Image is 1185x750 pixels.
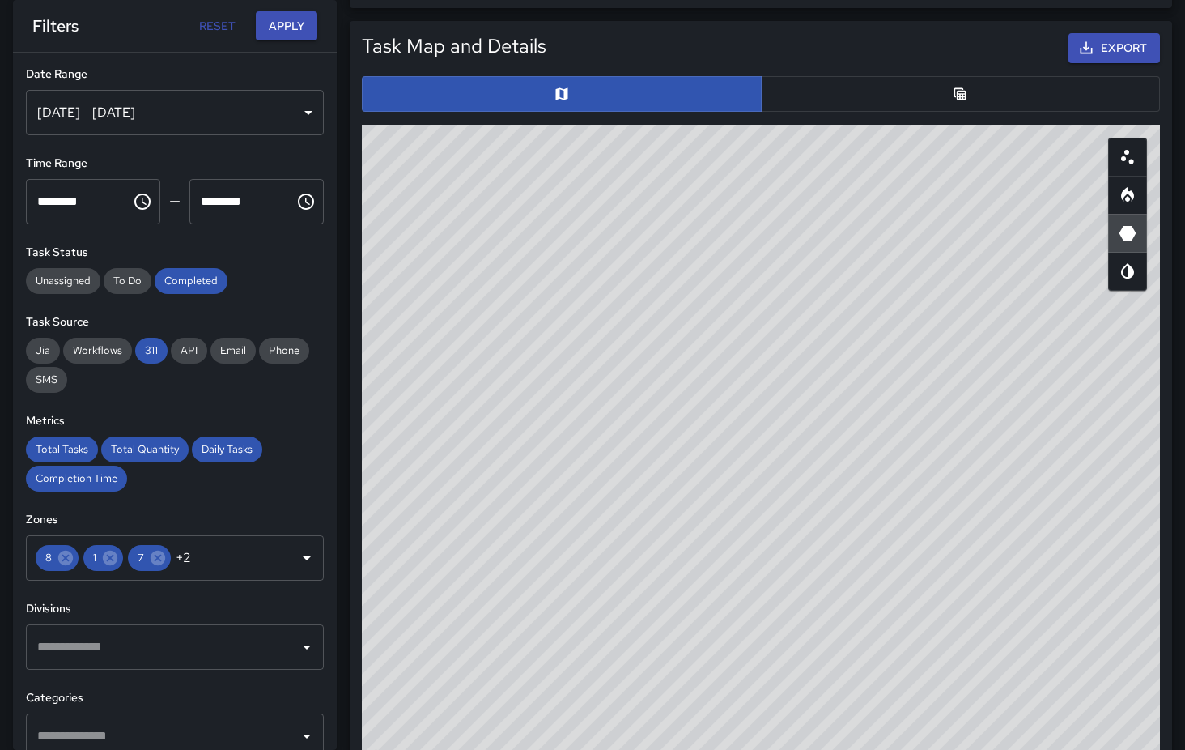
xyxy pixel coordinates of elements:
[256,11,317,41] button: Apply
[26,274,100,288] span: Unassigned
[295,636,318,658] button: Open
[26,268,100,294] div: Unassigned
[952,86,968,102] svg: Table
[26,367,67,393] div: SMS
[362,33,546,59] h5: Task Map and Details
[26,338,60,364] div: Jia
[290,185,322,218] button: Choose time, selected time is 11:59 PM
[26,689,324,707] h6: Categories
[128,548,154,567] span: 7
[26,155,324,173] h6: Time Range
[1108,138,1147,177] button: Scatterplot
[171,343,207,357] span: API
[126,185,159,218] button: Choose time, selected time is 12:00 AM
[32,13,79,39] h6: Filters
[1108,214,1147,253] button: 3D Heatmap
[26,437,98,462] div: Total Tasks
[761,76,1161,112] button: Table
[295,547,318,569] button: Open
[192,442,262,456] span: Daily Tasks
[26,511,324,529] h6: Zones
[1108,252,1147,291] button: Map Style
[155,274,227,288] span: Completed
[191,11,243,41] button: Reset
[155,268,227,294] div: Completed
[26,343,60,357] span: Jia
[295,725,318,748] button: Open
[1118,224,1137,243] svg: 3D Heatmap
[63,338,132,364] div: Workflows
[36,545,79,571] div: 8
[101,437,189,462] div: Total Quantity
[210,343,256,357] span: Email
[26,66,324,83] h6: Date Range
[1068,33,1160,63] button: Export
[192,437,262,462] div: Daily Tasks
[26,466,127,492] div: Completion Time
[1118,262,1137,281] svg: Map Style
[135,338,168,364] div: 311
[171,338,207,364] div: API
[26,600,324,618] h6: Divisions
[26,244,324,262] h6: Task Status
[101,442,189,456] span: Total Quantity
[26,313,324,331] h6: Task Source
[26,90,324,135] div: [DATE] - [DATE]
[554,86,570,102] svg: Map
[36,548,62,567] span: 8
[135,343,168,357] span: 311
[104,274,151,288] span: To Do
[63,343,132,357] span: Workflows
[83,545,123,571] div: 1
[1108,176,1147,215] button: Heatmap
[1118,147,1137,167] svg: Scatterplot
[210,338,256,364] div: Email
[26,471,127,485] span: Completion Time
[104,268,151,294] div: To Do
[259,338,309,364] div: Phone
[176,548,191,567] span: +2
[362,76,762,112] button: Map
[1118,185,1137,205] svg: Heatmap
[26,442,98,456] span: Total Tasks
[26,412,324,430] h6: Metrics
[259,343,309,357] span: Phone
[128,545,171,571] div: 7
[83,548,106,567] span: 1
[26,373,67,386] span: SMS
